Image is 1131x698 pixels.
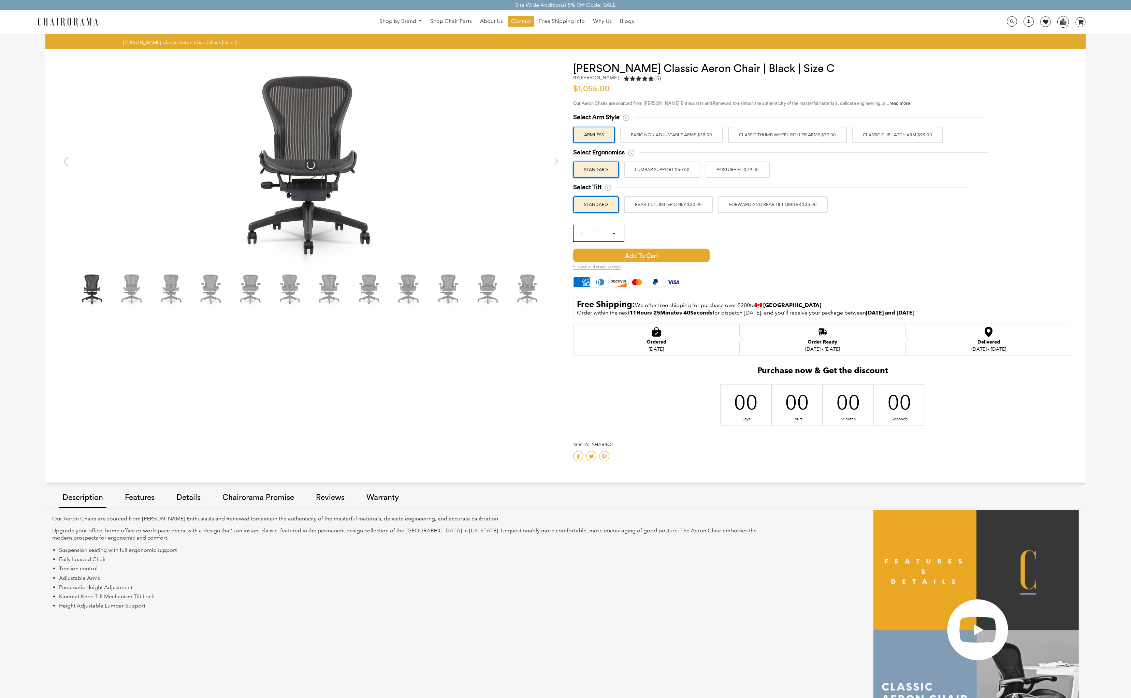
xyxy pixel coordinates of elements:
[606,225,622,241] input: +
[536,16,588,27] a: Free Shipping Info
[1058,16,1068,27] img: WhatsApp_Image_2024-07-12_at_16.23.01.webp
[577,299,1068,309] p: to
[573,183,601,191] span: Select Tilt
[477,16,506,27] a: About Us
[273,272,307,306] img: Herman Miller Classic Aeron Chair | Black | Size C - chairorama
[573,442,1072,448] h4: Social Sharing
[432,272,466,306] img: Herman Miller Classic Aeron Chair | Black | Size C - chairorama
[805,339,840,345] div: Order Ready
[577,309,1068,317] p: Order within the next for dispatch [DATE], and you'll receive your package between
[894,417,905,422] div: Seconds
[654,75,661,82] span: (5)
[52,515,256,522] span: Our Aeron Chairs are sourced from [PERSON_NAME] Enthusiasts and Renewed to
[573,366,1072,379] h2: Purchase now & Get the discount
[352,272,387,306] img: Herman Miller Classic Aeron Chair | Black | Size C - chairorama
[511,272,545,306] img: Herman Miller Classic Aeron Chair | Black | Size C - chairorama
[123,39,241,45] nav: breadcrumbs
[511,18,531,25] span: Contact
[805,346,840,352] div: [DATE] - [DATE]
[740,417,752,422] div: Days
[629,309,713,316] span: 11Hours 25Minutes 40Seconds
[579,74,619,81] a: [PERSON_NAME]
[59,602,145,609] span: Height Adjustable Lumbar Support
[574,225,590,241] input: -
[430,18,472,25] span: Shop Chair Parts
[647,346,666,352] div: [DATE]
[866,309,914,316] strong: [DATE] and [DATE]
[573,249,710,262] span: Add to Cart
[843,417,854,422] div: Minutes
[480,18,503,25] span: About Us
[624,75,661,84] a: 5.0 rating (5 votes)
[635,302,750,308] span: We offer free shipping for purchase over $200
[313,479,348,517] a: Reviews
[313,272,347,306] img: Herman Miller Classic Aeron Chair | Black | Size C - chairorama
[792,389,803,416] div: 00
[59,547,177,553] span: Suspension seating with full ergonomic support
[573,196,619,213] label: STANDARD
[75,272,110,306] img: Herman Miller Classic Aeron Chair | Black | Size C - chairorama
[573,113,620,121] span: Select Arm Style
[617,16,637,27] a: Blogs
[792,417,803,422] div: Hours
[173,479,204,517] a: Details
[208,62,413,267] img: Herman Miller Classic Aeron Chair | Black | Size C - chairorama
[219,479,298,517] a: Chairorama Promise
[573,75,619,81] h2: by
[737,101,910,106] span: maintain the authenticity of the masterful materials, delicate engineering, a...
[123,39,238,45] span: [PERSON_NAME] Classic Aeron Chair | Black | Size C
[539,18,585,25] span: Free Shipping Info
[971,339,1006,345] div: Delivered
[376,16,426,27] a: Shop by Brand
[573,162,619,178] label: STANDARD
[392,272,426,306] img: Herman Miller Classic Aeron Chair | Black | Size C - chairorama
[577,299,635,309] strong: Free Shipping:
[624,162,700,178] label: LUMBAR SUPPORT $50.00
[624,196,713,213] label: REAR TILT LIMITER ONLY $20.00
[624,75,661,82] div: 5.0 rating (5 votes)
[59,556,106,562] span: Fully Loaded Chair
[573,101,737,106] span: Our Aeron Chairs are sourced from [PERSON_NAME] Enthusiasts and Renewed to
[256,515,498,522] span: maintain the authenticity of the masterful materials, delicate engineering, and accurate calibration
[728,127,847,143] label: Classic Thumb Wheel Roller Arms $79.00
[718,196,828,213] label: FORWARD AND REAR TILT LIMITER $35.00
[59,593,154,600] span: Kinemat Knee-Tilt Mechanism Tilt Lock
[763,302,821,308] strong: [GEOGRAPHIC_DATA]
[34,16,102,28] img: chairorama
[194,272,228,306] img: Herman Miller Classic Aeron Chair | Black | Size C - chairorama
[593,18,612,25] span: Why Us
[647,339,666,345] div: Ordered
[573,62,1072,75] h1: [PERSON_NAME] Classic Aeron Chair | Black | Size C
[363,479,402,517] a: Warranty
[620,127,723,143] label: BASIC NON ADJUSTABLE ARMS $35.00
[971,346,1006,352] div: [DATE] - [DATE]
[59,565,98,572] span: Tension control
[889,101,910,106] a: read more
[427,16,475,27] a: Shop Chair Parts
[620,18,634,25] span: Blogs
[155,272,189,306] img: Herman Miller Classic Aeron Chair | Black | Size C - chairorama
[590,16,615,27] a: Why Us
[59,584,132,590] span: Pneumatic Height Adjustment
[740,389,752,416] div: 00
[843,389,854,416] div: 00
[59,487,106,508] a: Description
[894,389,905,416] div: 00
[573,127,615,143] label: ARMLESS
[706,162,770,178] label: POSTURE FIT $79.00
[208,161,413,168] a: Herman Miller Classic Aeron Chair | Black | Size C - chairorama
[508,16,534,27] a: Contact
[121,479,158,517] a: Features
[852,127,943,143] label: Classic Clip Latch Arm $99.00
[573,249,923,262] button: Add to Cart
[573,264,621,270] span: In stock and ready to ship!
[573,149,625,156] span: Select Ergonomics
[234,272,268,306] img: Herman Miller Classic Aeron Chair | Black | Size C - chairorama
[573,85,613,93] span: $1,055.00
[115,272,149,306] img: Herman Miller Classic Aeron Chair | Black | Size C - chairorama
[59,575,100,581] span: Adjustable Arms
[52,527,771,542] p: Upgrade your office, home office or workspace decor with a design that’s an instant classic, feat...
[131,16,882,28] nav: DesktopNavigation
[471,272,505,306] img: Herman Miller Classic Aeron Chair | Black | Size C - chairorama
